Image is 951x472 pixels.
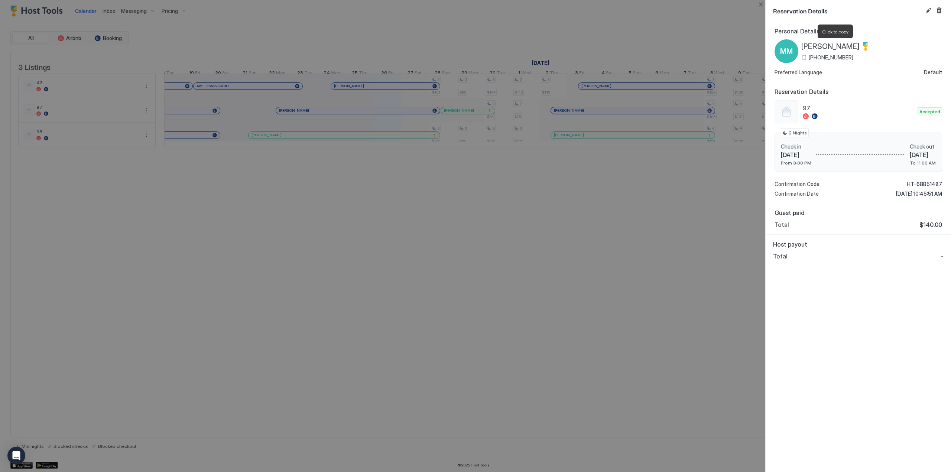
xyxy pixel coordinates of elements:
[7,447,25,465] div: Open Intercom Messenger
[775,221,789,228] span: Total
[910,151,936,159] span: [DATE]
[941,253,944,260] span: -
[924,6,933,15] button: Edit reservation
[773,241,944,248] span: Host payout
[910,143,936,150] span: Check out
[775,69,822,76] span: Preferred Language
[775,191,819,197] span: Confirmation Date
[935,6,944,15] button: Cancel reservation
[896,191,942,197] span: [DATE] 10:45:51 AM
[781,151,811,159] span: [DATE]
[907,181,942,188] span: HT-6BB51487
[919,108,940,115] span: Accepted
[775,88,942,95] span: Reservation Details
[773,253,788,260] span: Total
[801,42,860,51] span: [PERSON_NAME]
[775,209,942,217] span: Guest paid
[781,143,811,150] span: Check in
[780,46,793,57] span: MM
[775,181,819,188] span: Confirmation Code
[924,69,942,76] span: Default
[822,29,848,35] span: Click to copy
[919,221,942,228] span: $140.00
[773,6,923,15] span: Reservation Details
[775,27,942,35] span: Personal Details
[910,160,936,166] span: To 11:00 AM
[789,130,807,136] span: 2 Nights
[809,54,853,61] span: [PHONE_NUMBER]
[781,160,811,166] span: From 3:00 PM
[803,104,915,112] span: 97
